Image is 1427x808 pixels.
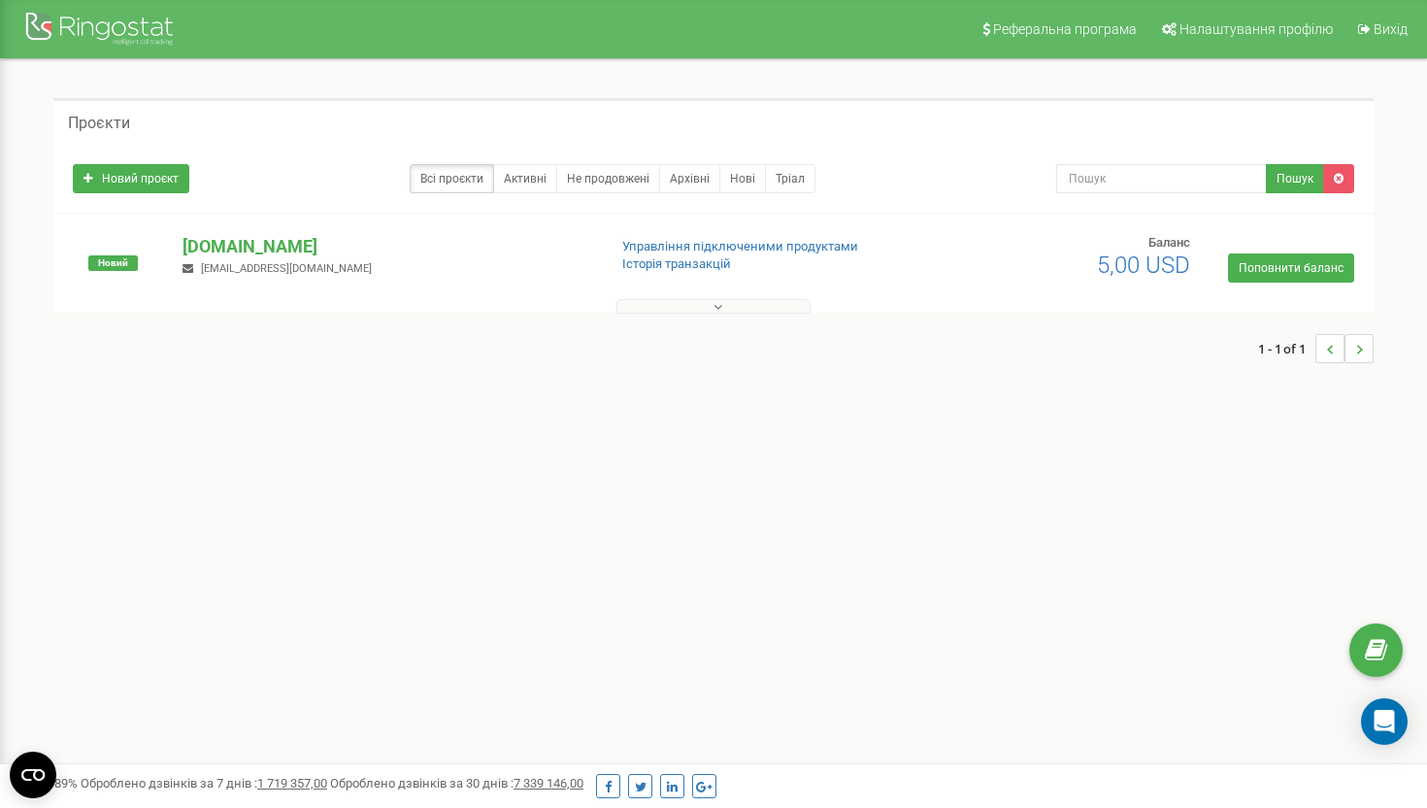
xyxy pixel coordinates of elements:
[514,776,583,791] u: 7 339 146,00
[1258,315,1374,383] nav: ...
[1361,698,1408,745] div: Open Intercom Messenger
[719,164,766,193] a: Нові
[1266,164,1324,193] button: Пошук
[201,262,372,275] span: [EMAIL_ADDRESS][DOMAIN_NAME]
[1097,252,1190,279] span: 5,00 USD
[1258,334,1315,363] span: 1 - 1 of 1
[1374,21,1408,37] span: Вихід
[993,21,1137,37] span: Реферальна програма
[556,164,660,193] a: Не продовжені
[183,234,590,259] p: [DOMAIN_NAME]
[73,164,189,193] a: Новий проєкт
[1228,253,1354,283] a: Поповнити баланс
[622,239,858,253] a: Управління підключеними продуктами
[1056,164,1268,193] input: Пошук
[765,164,815,193] a: Тріал
[88,255,138,271] span: Новий
[81,776,327,791] span: Оброблено дзвінків за 7 днів :
[10,752,56,798] button: Open CMP widget
[1148,235,1190,250] span: Баланс
[330,776,583,791] span: Оброблено дзвінків за 30 днів :
[659,164,720,193] a: Архівні
[257,776,327,791] u: 1 719 357,00
[493,164,557,193] a: Активні
[1179,21,1333,37] span: Налаштування профілю
[68,115,130,132] h5: Проєкти
[410,164,494,193] a: Всі проєкти
[622,256,731,271] a: Історія транзакцій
